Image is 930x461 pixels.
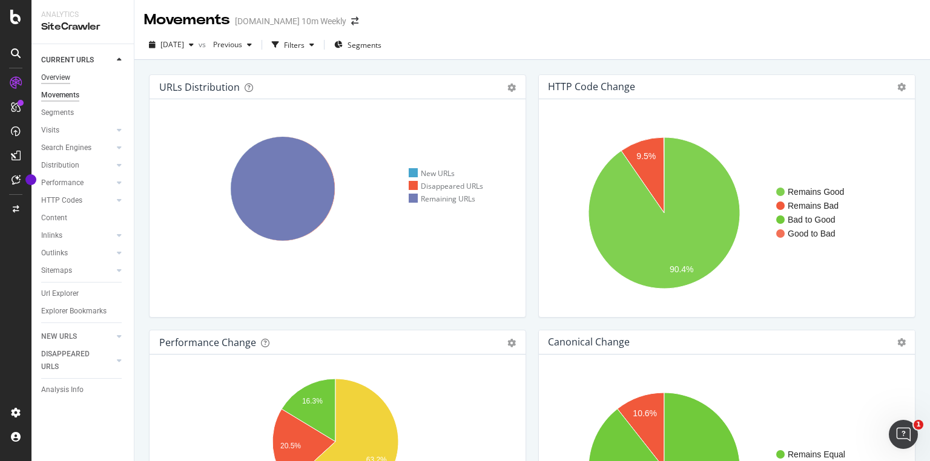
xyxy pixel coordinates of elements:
div: Url Explorer [41,287,79,300]
a: NEW URLS [41,330,113,343]
a: CURRENT URLS [41,54,113,67]
div: Analysis Info [41,384,84,396]
div: CURRENT URLS [41,54,94,67]
div: Visits [41,124,59,137]
a: Analysis Info [41,384,125,396]
svg: A chart. [549,119,902,307]
div: Performance [41,177,84,189]
a: Overview [41,71,125,84]
div: Segments [41,106,74,119]
div: [DOMAIN_NAME] 10m Weekly [235,15,346,27]
iframe: Intercom live chat [889,420,918,449]
i: Options [897,83,906,91]
div: HTTP Codes [41,194,82,207]
a: Distribution [41,159,113,172]
button: Previous [208,35,257,54]
text: Remains Equal [788,450,845,459]
span: 1 [914,420,923,430]
a: Url Explorer [41,287,125,300]
text: Good to Bad [788,229,836,238]
text: 16.3% [302,397,323,405]
a: Content [41,212,125,224]
text: 20.5% [280,442,301,451]
div: DISAPPEARED URLS [41,348,102,373]
text: Remains Good [788,187,844,197]
span: Previous [208,39,242,50]
div: Tooltip anchor [25,174,36,185]
a: Outlinks [41,247,113,260]
div: Remaining URLs [409,194,475,204]
div: SiteCrawler [41,20,124,34]
text: Remains Bad [788,201,839,211]
i: Options [897,338,906,347]
div: Analytics [41,10,124,20]
div: arrow-right-arrow-left [351,17,358,25]
h4: HTTP Code Change [548,79,635,95]
div: gear [507,339,516,347]
text: 10.6% [633,408,657,418]
span: vs [199,39,208,50]
div: Distribution [41,159,79,172]
h4: Canonical Change [548,334,630,350]
a: Segments [41,106,125,119]
div: Content [41,212,67,224]
text: Bad to Good [788,215,836,224]
span: Segments [348,40,381,50]
div: Search Engines [41,142,91,154]
button: Filters [267,35,319,54]
div: Outlinks [41,247,68,260]
a: HTTP Codes [41,194,113,207]
div: NEW URLS [41,330,77,343]
div: Explorer Bookmarks [41,305,107,318]
button: [DATE] [144,35,199,54]
div: Movements [41,89,79,102]
a: Inlinks [41,229,113,242]
div: Disappeared URLs [409,181,483,191]
span: 2025 Aug. 8th [160,39,184,50]
text: 90.4% [670,264,694,274]
text: 9.5% [636,151,656,161]
div: Performance Change [159,336,256,348]
div: Filters [284,40,305,50]
div: Inlinks [41,229,62,242]
div: New URLs [409,168,455,178]
a: Search Engines [41,142,113,154]
a: DISAPPEARED URLS [41,348,113,373]
a: Movements [41,89,125,102]
a: Performance [41,177,113,189]
a: Sitemaps [41,264,113,277]
div: Sitemaps [41,264,72,277]
a: Explorer Bookmarks [41,305,125,318]
div: gear [507,83,516,92]
div: Overview [41,71,70,84]
div: Movements [144,10,230,30]
div: URLs Distribution [159,81,240,93]
a: Visits [41,124,113,137]
button: Segments [329,35,386,54]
